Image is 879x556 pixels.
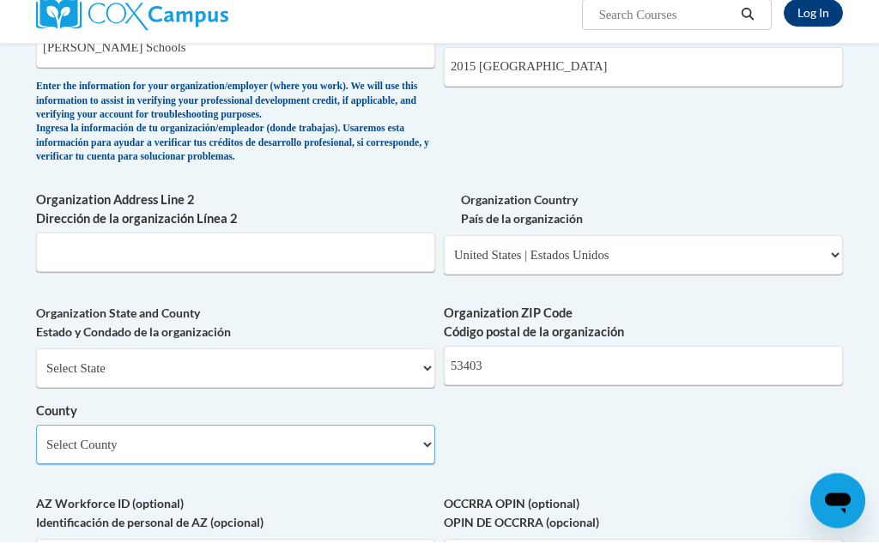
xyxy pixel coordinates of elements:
[36,247,435,287] input: Metadata input
[36,318,435,356] label: Organization State and County Estado y Condado de la organización
[784,13,843,40] a: Log In
[36,43,435,82] input: Metadata input
[444,509,843,547] label: OCCRRA OPIN (optional) OPIN DE OCCRRA (opcional)
[36,13,228,44] img: Cox Campus
[36,205,435,243] label: Organization Address Line 2 Dirección de la organización Línea 2
[36,509,435,547] label: AZ Workforce ID (optional) Identificación de personal de AZ (opcional)
[810,487,865,542] iframe: Button to launch messaging window
[444,318,843,356] label: Organization ZIP Code Código postal de la organización
[36,416,435,435] label: County
[444,205,843,243] label: Organization Country País de la organización
[735,18,761,39] button: Search
[597,18,735,39] input: Search Courses
[36,94,435,179] div: Enter the information for your organization/employer (where you work). We will use this informati...
[444,62,843,101] input: Metadata input
[444,360,843,400] input: Metadata input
